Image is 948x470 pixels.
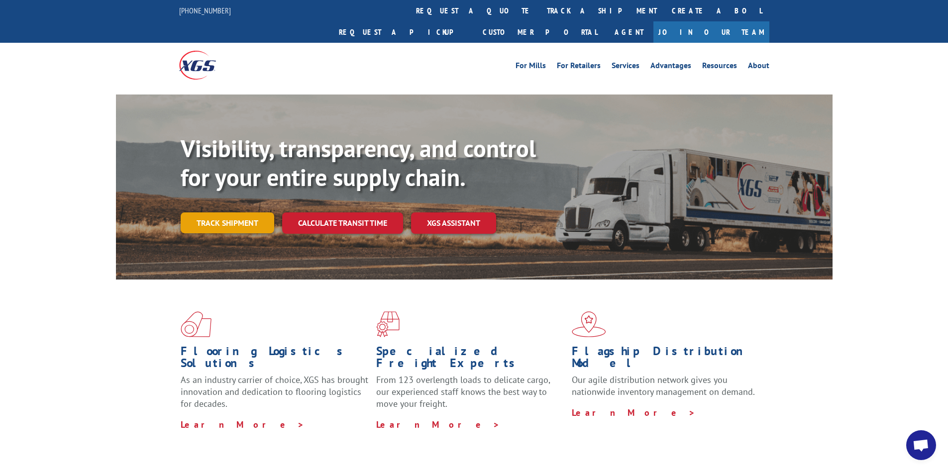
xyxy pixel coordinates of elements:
[653,21,769,43] a: Join Our Team
[572,374,755,397] span: Our agile distribution network gives you nationwide inventory management on demand.
[411,212,496,234] a: XGS ASSISTANT
[748,62,769,73] a: About
[331,21,475,43] a: Request a pickup
[376,374,564,418] p: From 123 overlength loads to delicate cargo, our experienced staff knows the best way to move you...
[181,374,368,409] span: As an industry carrier of choice, XGS has brought innovation and dedication to flooring logistics...
[906,430,936,460] div: Open chat
[475,21,605,43] a: Customer Portal
[181,212,274,233] a: Track shipment
[702,62,737,73] a: Resources
[572,407,696,418] a: Learn More >
[282,212,403,234] a: Calculate transit time
[181,345,369,374] h1: Flooring Logistics Solutions
[181,133,536,192] b: Visibility, transparency, and control for your entire supply chain.
[605,21,653,43] a: Agent
[557,62,601,73] a: For Retailers
[376,345,564,374] h1: Specialized Freight Experts
[376,311,400,337] img: xgs-icon-focused-on-flooring-red
[181,419,305,430] a: Learn More >
[572,311,606,337] img: xgs-icon-flagship-distribution-model-red
[181,311,211,337] img: xgs-icon-total-supply-chain-intelligence-red
[650,62,691,73] a: Advantages
[612,62,639,73] a: Services
[516,62,546,73] a: For Mills
[179,5,231,15] a: [PHONE_NUMBER]
[376,419,500,430] a: Learn More >
[572,345,760,374] h1: Flagship Distribution Model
